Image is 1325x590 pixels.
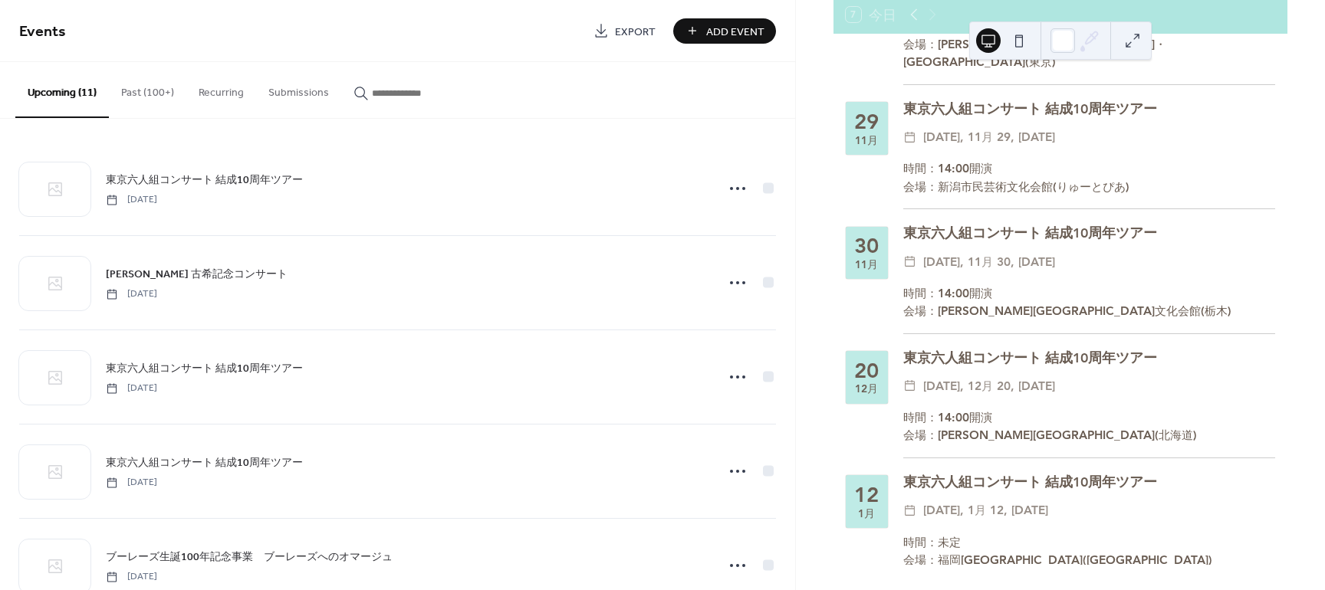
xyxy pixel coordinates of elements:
span: [DATE], 11月 30, [DATE] [923,252,1055,272]
span: Add Event [706,24,764,40]
a: ブーレーズ生誕100年記念事業 ブーレーズへのオマージュ [106,548,393,565]
div: ​ [903,500,917,520]
div: 29 [854,111,879,133]
div: 時間：14:00開演 会場：[PERSON_NAME][GEOGRAPHIC_DATA]文化会館(栃木) [903,284,1275,320]
a: 東京六人組コンサート 結成10周年ツアー [106,454,303,471]
button: Add Event [673,18,776,44]
div: 時間：14:00開演 会場：[PERSON_NAME][GEOGRAPHIC_DATA]・[GEOGRAPHIC_DATA](東京) [903,18,1275,70]
div: 20 [854,360,879,382]
div: 12月 [855,384,878,395]
div: 時間：14:00開演 会場：新潟市民芸術文化会館(りゅーとぴあ) [903,159,1275,195]
a: 東京六人組コンサート 結成10周年ツアー [106,171,303,188]
div: 東京六人組コンサート 結成10周年ツアー [903,472,1275,492]
div: 11月 [855,136,878,146]
a: [PERSON_NAME] 古希記念コンサート [106,265,288,283]
div: 東京六人組コンサート 結成10周年ツアー [903,348,1275,368]
div: ​ [903,127,917,147]
div: 11月 [855,260,878,270]
span: [PERSON_NAME] 古希記念コンサート [106,267,288,283]
button: Submissions [256,62,341,116]
span: [DATE] [106,287,157,301]
a: Export [582,18,667,44]
div: 東京六人組コンサート 結成10周年ツアー [903,223,1275,243]
button: Upcoming (11) [15,62,109,118]
span: [DATE], 12月 20, [DATE] [923,376,1055,396]
span: [DATE] [106,570,157,584]
div: ​ [903,376,917,396]
span: Events [19,17,66,47]
span: [DATE] [106,382,157,395]
span: [DATE] [106,476,157,490]
div: ​ [903,252,917,272]
div: 時間：14:00開演 会場：[PERSON_NAME][GEOGRAPHIC_DATA](北海道) [903,408,1275,444]
span: [DATE], 1月 12, [DATE] [923,500,1048,520]
div: 1月 [858,509,875,520]
div: 30 [854,235,879,257]
button: Recurring [186,62,256,116]
span: 東京六人組コンサート 結成10周年ツアー [106,455,303,471]
div: 12 [854,484,879,506]
span: [DATE] [106,193,157,207]
span: ブーレーズ生誕100年記念事業 ブーレーズへのオマージュ [106,549,393,565]
button: Past (100+) [109,62,186,116]
span: [DATE], 11月 29, [DATE] [923,127,1055,147]
span: 東京六人組コンサート 結成10周年ツアー [106,361,303,377]
div: 東京六人組コンサート 結成10周年ツアー [903,99,1275,119]
span: Export [615,24,656,40]
div: 時間：未定 会場：福岡[GEOGRAPHIC_DATA]([GEOGRAPHIC_DATA]) [903,533,1275,569]
span: 東京六人組コンサート 結成10周年ツアー [106,172,303,188]
a: 東京六人組コンサート 結成10周年ツアー [106,359,303,377]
